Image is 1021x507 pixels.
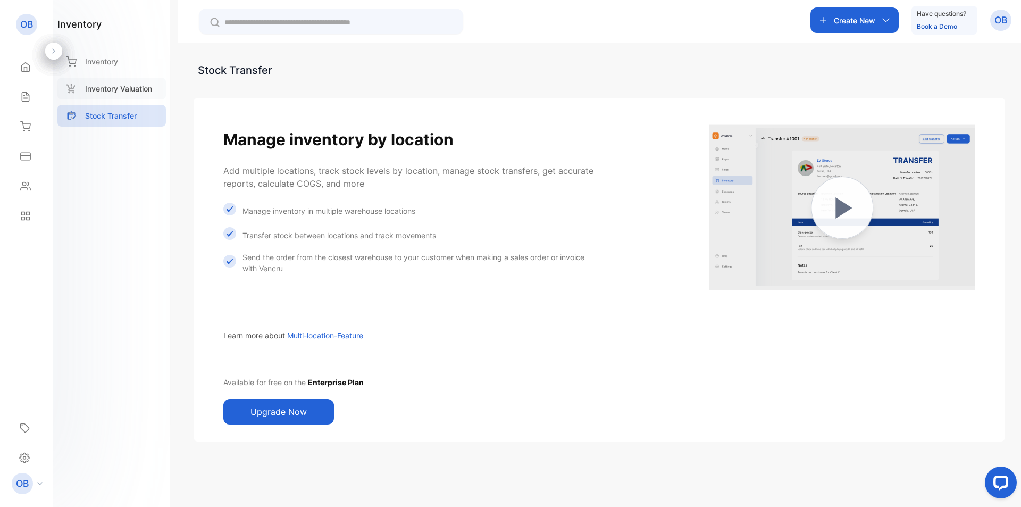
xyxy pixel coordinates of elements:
button: OB [990,7,1011,33]
p: Inventory Valuation [85,83,152,94]
p: OB [994,13,1007,27]
span: Available for free on the [223,378,308,387]
a: Stock Transfer [57,105,166,127]
p: Stock Transfer [85,110,137,121]
h1: Manage inventory by location [223,128,599,152]
a: Inventory Valuation [57,78,166,99]
a: Multi-location-Feature gating [709,101,975,317]
p: Learn more about [223,330,363,341]
a: Multi-location-Feature [285,331,363,340]
h1: inventory [57,17,102,31]
img: Multi-location-Feature gating [709,101,975,314]
iframe: To enrich screen reader interactions, please activate Accessibility in Grammarly extension settings [976,462,1021,507]
button: Create New [810,7,899,33]
a: Book a Demo [917,22,957,30]
a: Inventory [57,51,166,72]
span: Enterprise Plan [308,378,364,387]
p: Send the order from the closest warehouse to your customer when making a sales order or invoice w... [242,252,599,274]
p: Manage inventory in multiple warehouse locations [242,205,415,217]
div: Stock Transfer [198,62,272,78]
p: Transfer stock between locations and track movements [242,230,436,241]
p: Inventory [85,56,118,67]
span: Multi-location-Feature [287,331,363,340]
button: Upgrade Now [223,399,334,425]
p: Create New [834,15,875,26]
img: Icon [223,255,236,268]
img: Icon [223,203,236,215]
p: OB [16,477,29,491]
img: Icon [223,227,236,240]
p: OB [20,18,33,31]
p: Have questions? [917,9,966,19]
span: Add multiple locations, track stock levels by location, manage stock transfers, get accurate repo... [223,165,593,189]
